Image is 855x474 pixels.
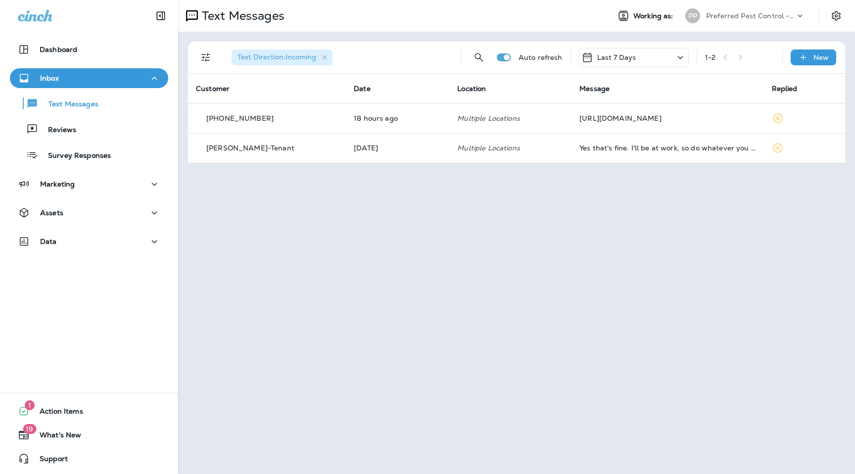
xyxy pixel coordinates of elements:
[633,12,675,20] span: Working as:
[38,151,111,161] p: Survey Responses
[10,40,168,59] button: Dashboard
[10,68,168,88] button: Inbox
[40,180,75,188] p: Marketing
[10,174,168,194] button: Marketing
[40,74,59,82] p: Inbox
[10,203,168,223] button: Assets
[39,100,98,109] p: Text Messages
[706,12,795,20] p: Preferred Pest Control - Palmetto
[10,232,168,251] button: Data
[25,400,35,410] span: 1
[10,425,168,445] button: 19What's New
[10,144,168,165] button: Survey Responses
[30,407,83,419] span: Action Items
[40,209,63,217] p: Assets
[198,8,285,23] p: Text Messages
[40,46,77,53] p: Dashboard
[10,119,168,140] button: Reviews
[30,431,81,443] span: What's New
[10,401,168,421] button: 1Action Items
[10,93,168,114] button: Text Messages
[40,237,57,245] p: Data
[685,8,700,23] div: PP
[813,53,829,61] p: New
[147,6,175,26] button: Collapse Sidebar
[10,449,168,469] button: Support
[38,126,76,135] p: Reviews
[23,424,36,434] span: 19
[30,455,68,467] span: Support
[827,7,845,25] button: Settings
